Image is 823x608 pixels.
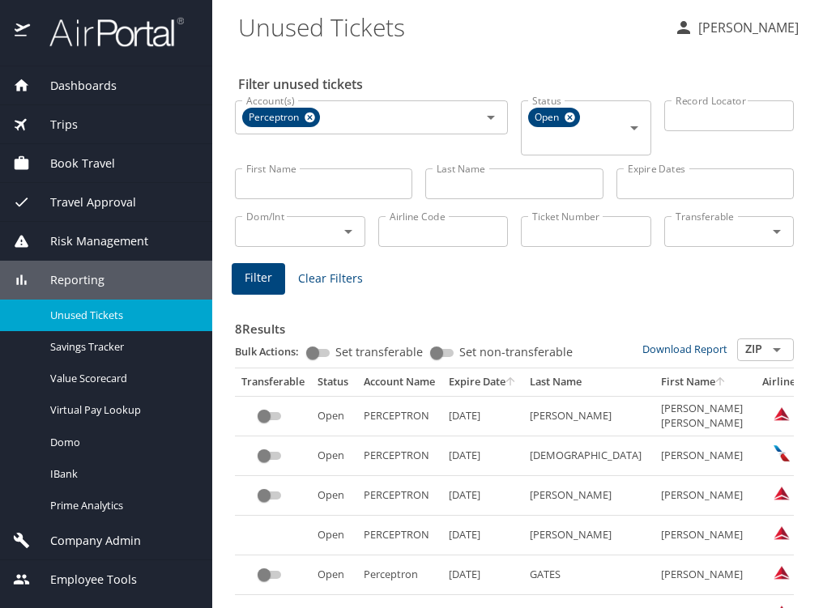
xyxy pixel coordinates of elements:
[30,571,137,589] span: Employee Tools
[242,108,320,127] div: Perceptron
[442,396,523,436] td: [DATE]
[523,516,655,555] td: [PERSON_NAME]
[667,13,805,42] button: [PERSON_NAME]
[15,16,32,48] img: icon-airportal.png
[442,368,523,396] th: Expire Date
[50,435,193,450] span: Domo
[774,445,790,461] img: American Airlines
[655,516,756,555] td: [PERSON_NAME]
[528,108,580,127] div: Open
[235,344,312,359] p: Bulk Actions:
[30,193,136,211] span: Travel Approval
[523,436,655,476] td: [DEMOGRAPHIC_DATA]
[30,532,141,550] span: Company Admin
[311,368,357,396] th: Status
[523,396,655,436] td: [PERSON_NAME]
[50,402,193,418] span: Virtual Pay Lookup
[311,396,357,436] td: Open
[442,555,523,595] td: [DATE]
[30,155,115,172] span: Book Travel
[715,377,727,388] button: sort
[774,564,790,580] img: Delta Airlines
[442,476,523,516] td: [DATE]
[505,377,517,388] button: sort
[655,476,756,516] td: [PERSON_NAME]
[480,106,502,129] button: Open
[523,476,655,516] td: [PERSON_NAME]
[30,116,78,134] span: Trips
[292,264,369,294] button: Clear Filters
[337,220,360,243] button: Open
[528,109,569,126] span: Open
[459,347,573,358] span: Set non-transferable
[50,339,193,355] span: Savings Tracker
[50,466,193,482] span: IBank
[311,555,357,595] td: Open
[335,347,423,358] span: Set transferable
[30,77,117,95] span: Dashboards
[357,436,442,476] td: PERCEPTRON
[642,342,727,356] a: Download Report
[50,371,193,386] span: Value Scorecard
[765,220,788,243] button: Open
[30,271,104,289] span: Reporting
[693,18,799,37] p: [PERSON_NAME]
[30,232,148,250] span: Risk Management
[242,109,309,126] span: Perceptron
[357,516,442,555] td: PERCEPTRON
[765,338,788,361] button: Open
[298,269,363,289] span: Clear Filters
[235,310,794,338] h3: 8 Results
[357,368,442,396] th: Account Name
[357,396,442,436] td: PERCEPTRON
[311,476,357,516] td: Open
[774,525,790,541] img: Delta Airlines
[655,396,756,436] td: [PERSON_NAME] [PERSON_NAME]
[50,498,193,513] span: Prime Analytics
[655,555,756,595] td: [PERSON_NAME]
[756,368,813,396] th: Airline
[655,368,756,396] th: First Name
[238,2,661,52] h1: Unused Tickets
[357,555,442,595] td: Perceptron
[238,71,797,97] h2: Filter unused tickets
[311,436,357,476] td: Open
[442,436,523,476] td: [DATE]
[523,555,655,595] td: GATES
[442,516,523,555] td: [DATE]
[655,436,756,476] td: [PERSON_NAME]
[311,516,357,555] td: Open
[774,406,790,422] img: Delta Airlines
[232,263,285,295] button: Filter
[623,117,646,139] button: Open
[523,368,655,396] th: Last Name
[245,268,272,288] span: Filter
[32,16,184,48] img: airportal-logo.png
[50,308,193,323] span: Unused Tickets
[774,485,790,501] img: Delta Airlines
[241,375,305,389] div: Transferable
[357,476,442,516] td: PERCEPTRON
